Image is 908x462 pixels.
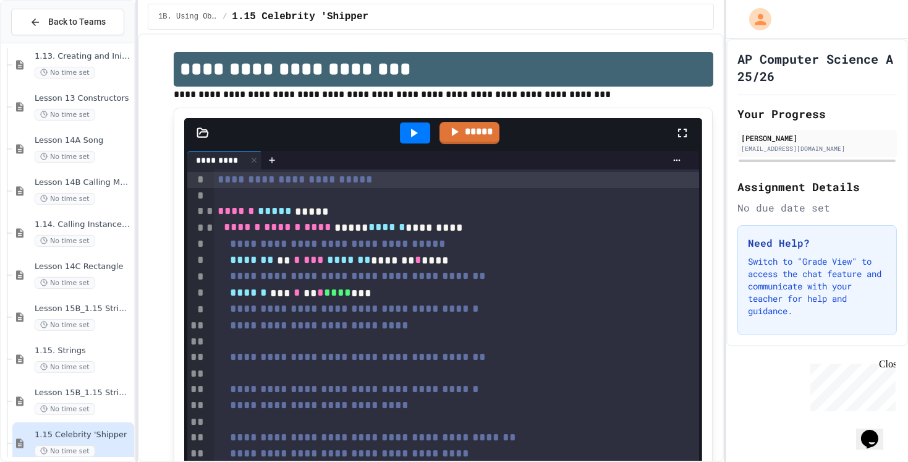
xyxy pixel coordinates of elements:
[35,220,132,230] span: 1.14. Calling Instance Methods
[35,361,95,373] span: No time set
[736,5,774,33] div: My Account
[35,109,95,121] span: No time set
[35,93,132,104] span: Lesson 13 Constructors
[737,178,897,195] h2: Assignment Details
[35,277,95,289] span: No time set
[35,135,132,146] span: Lesson 14A Song
[856,413,896,450] iframe: chat widget
[737,50,897,85] h1: AP Computer Science A 25/26
[223,12,227,22] span: /
[35,304,132,314] span: Lesson 15B_1.15 String Methods Demonstration
[35,235,95,247] span: No time set
[35,151,95,163] span: No time set
[748,236,886,250] h3: Need Help?
[35,319,95,331] span: No time set
[748,255,886,317] p: Switch to "Grade View" to access the chat feature and communicate with your teacher for help and ...
[35,178,132,188] span: Lesson 14B Calling Methods with Parameters
[35,430,132,440] span: 1.15 Celebrity 'Shipper
[11,9,124,35] button: Back to Teams
[35,388,132,398] span: Lesson 15B_1.15 String Methods Practice
[5,5,85,79] div: Chat with us now!Close
[35,346,132,356] span: 1.15. Strings
[35,262,132,272] span: Lesson 14C Rectangle
[232,9,368,24] span: 1.15 Celebrity 'Shipper
[158,12,218,22] span: 1B. Using Objects and Methods
[35,67,95,79] span: No time set
[35,445,95,457] span: No time set
[741,132,893,143] div: [PERSON_NAME]
[35,193,95,205] span: No time set
[35,403,95,415] span: No time set
[737,105,897,122] h2: Your Progress
[35,51,132,62] span: 1.13. Creating and Initializing Objects: Constructors
[737,200,897,215] div: No due date set
[48,15,106,28] span: Back to Teams
[805,359,896,411] iframe: chat widget
[741,144,893,153] div: [EMAIL_ADDRESS][DOMAIN_NAME]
